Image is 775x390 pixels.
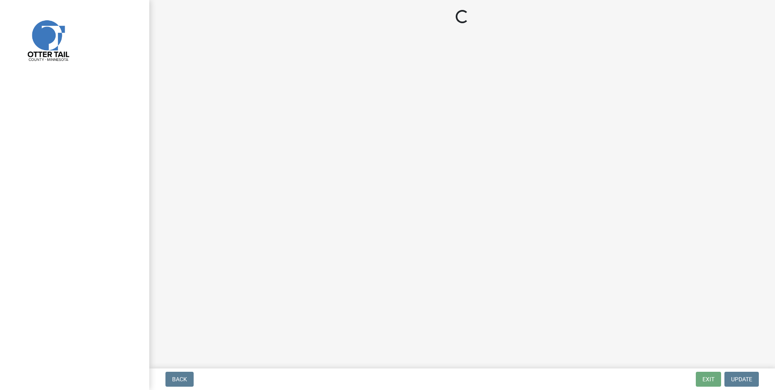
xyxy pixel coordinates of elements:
[731,376,752,383] span: Update
[172,376,187,383] span: Back
[696,372,721,387] button: Exit
[724,372,759,387] button: Update
[165,372,194,387] button: Back
[17,9,79,71] img: Otter Tail County, Minnesota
